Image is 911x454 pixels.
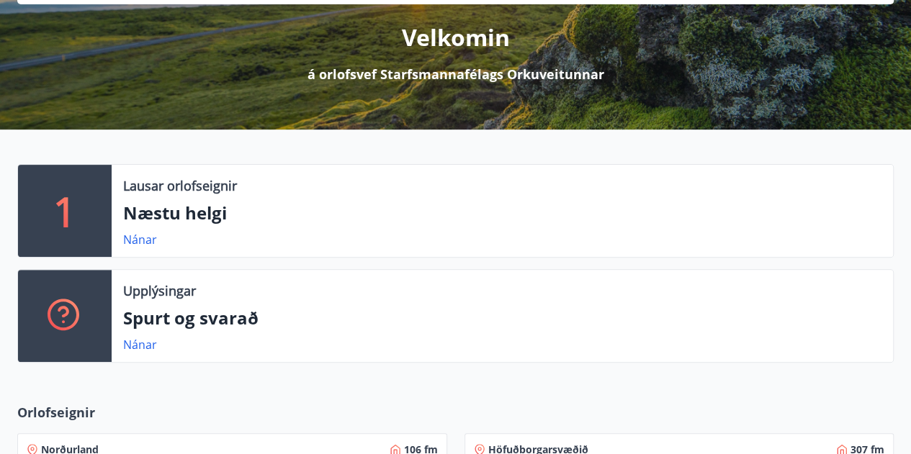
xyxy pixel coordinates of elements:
p: Velkomin [402,22,510,53]
p: 1 [53,183,76,238]
p: Lausar orlofseignir [123,176,237,195]
p: á orlofsvef Starfsmannafélags Orkuveitunnar [308,65,604,83]
span: Orlofseignir [17,403,95,422]
p: Upplýsingar [123,281,196,300]
a: Nánar [123,232,157,248]
p: Næstu helgi [123,201,881,225]
a: Nánar [123,337,157,353]
p: Spurt og svarað [123,306,881,330]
